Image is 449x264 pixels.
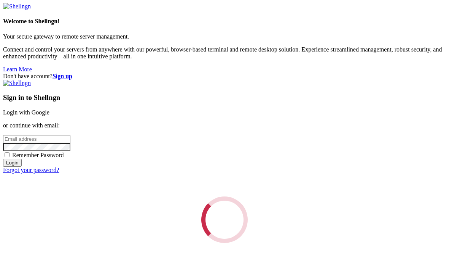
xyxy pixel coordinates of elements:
[3,73,446,80] div: Don't have account?
[3,46,446,60] p: Connect and control your servers from anywhere with our powerful, browser-based terminal and remo...
[3,80,31,87] img: Shellngn
[3,109,49,116] a: Login with Google
[3,93,446,102] h3: Sign in to Shellngn
[3,3,31,10] img: Shellngn
[3,18,446,25] h4: Welcome to Shellngn!
[201,196,248,243] div: Loading...
[3,33,446,40] p: Your secure gateway to remote server management.
[3,66,32,72] a: Learn More
[53,73,72,79] a: Sign up
[5,152,10,157] input: Remember Password
[3,135,70,143] input: Email address
[3,167,59,173] a: Forgot your password?
[3,159,22,167] input: Login
[3,122,446,129] p: or continue with email:
[12,152,64,158] span: Remember Password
